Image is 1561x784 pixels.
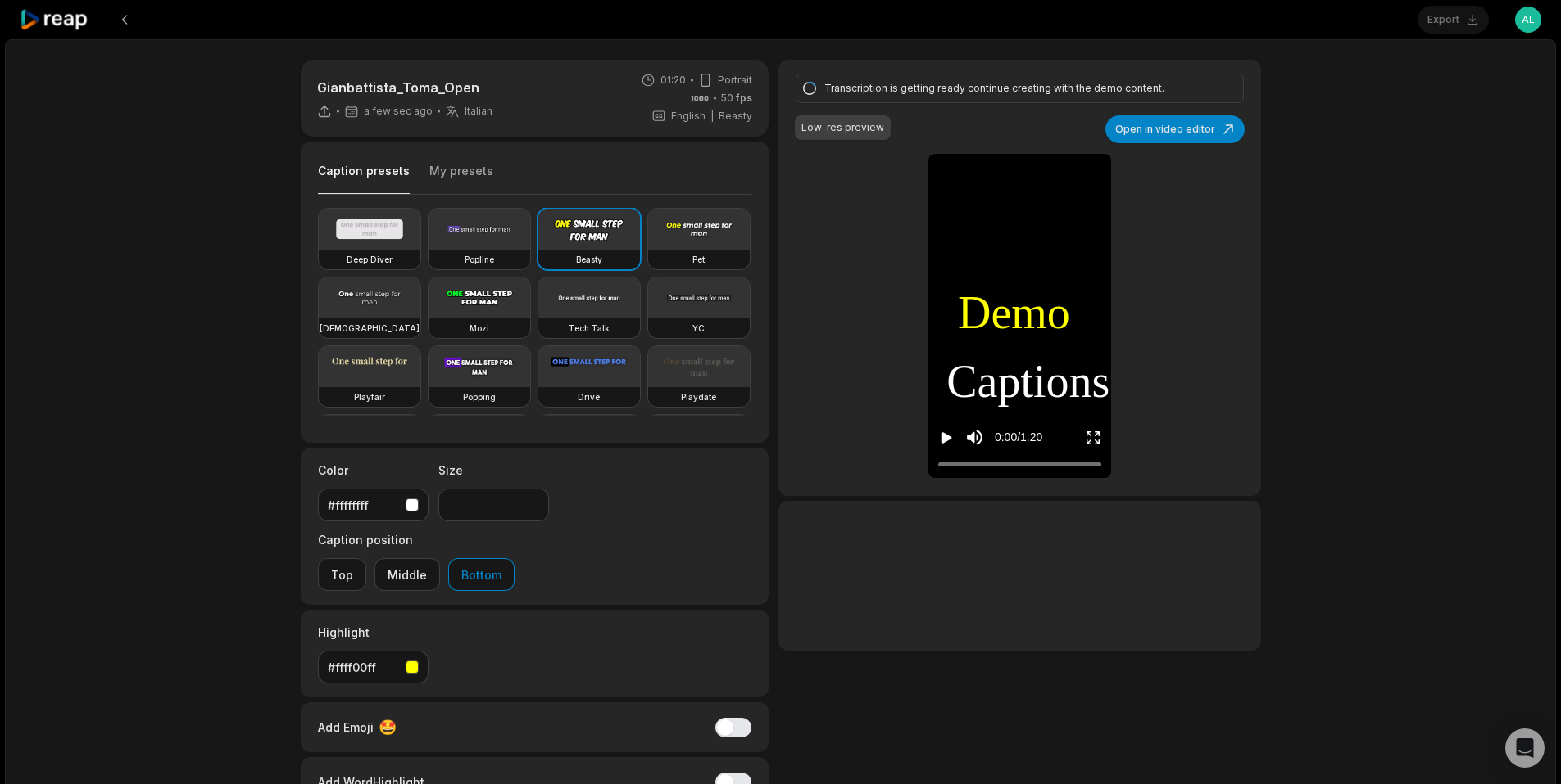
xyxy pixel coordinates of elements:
label: Size [438,462,549,479]
h3: Mozi [470,322,489,335]
button: Open in video editor [1105,115,1245,143]
div: #ffff00ff [328,659,399,676]
label: Caption position [318,531,515,548]
div: 0:00 / 1:20 [995,429,1042,446]
h3: Popping [463,390,496,403]
button: Bottom [448,558,515,591]
span: English [671,109,706,124]
h3: Deep Diver [347,253,393,266]
span: 50 [721,91,752,106]
span: 🤩 [379,716,397,738]
div: Low-res preview [801,120,884,135]
h3: Popline [465,253,494,266]
label: Color [318,462,429,479]
button: Caption presets [318,163,410,195]
button: My presets [429,163,493,194]
h3: Playdate [681,390,716,403]
span: Demo [958,278,1070,347]
h3: Drive [578,390,600,403]
span: Italian [465,105,492,118]
div: #ffffffff [328,497,399,514]
div: Transcription is getting ready continue creating with the demo content. [824,81,1209,96]
h3: [DEMOGRAPHIC_DATA] [320,322,420,335]
h3: Tech Talk [569,322,610,335]
p: Gianbattista_Toma_Open [317,78,492,97]
button: #ffff00ff [318,651,429,683]
h3: Playfair [354,390,385,403]
span: | [710,109,714,124]
span: Beasty [719,109,752,124]
span: a few sec ago [364,105,433,118]
button: Play video [938,422,955,453]
h3: Beasty [576,253,602,266]
button: Middle [374,558,440,591]
button: Top [318,558,366,591]
span: fps [736,92,752,104]
button: Enter Fullscreen [1085,422,1101,453]
span: 01:20 [660,73,686,88]
h3: YC [692,322,705,335]
span: Add Emoji [318,719,374,736]
span: Captions: [946,347,1123,416]
span: Portrait [718,73,752,88]
div: Open Intercom Messenger [1505,728,1545,768]
button: Mute sound [964,427,985,448]
h3: Pet [692,253,705,266]
label: Highlight [318,624,429,641]
button: #ffffffff [318,489,429,521]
